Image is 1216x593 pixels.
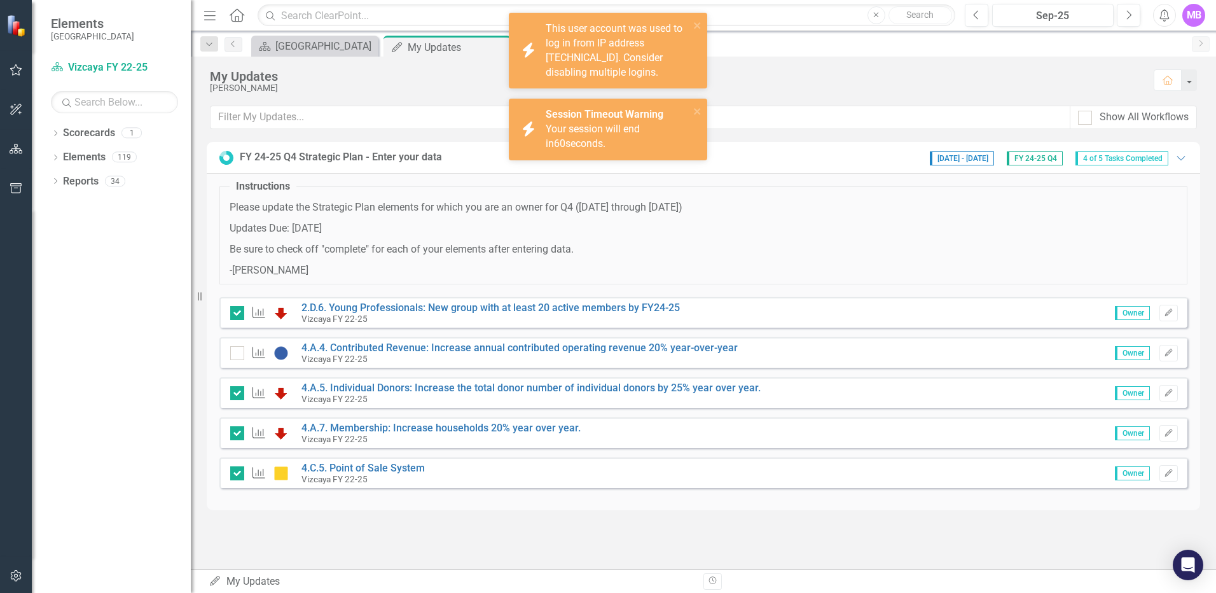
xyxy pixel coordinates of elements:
span: Owner [1115,346,1150,360]
div: [PERSON_NAME] [210,83,1141,93]
span: Search [906,10,934,20]
span: FY 24-25 Q4 [1007,151,1063,165]
img: ClearPoint Strategy [5,13,29,38]
small: [GEOGRAPHIC_DATA] [51,31,134,41]
img: Below Plan [273,386,289,401]
div: Show All Workflows [1100,110,1189,125]
img: Below Plan [273,426,289,441]
p: -[PERSON_NAME] [230,263,1177,278]
div: Sep-25 [997,8,1109,24]
a: 2.D.6. Young Professionals: New group with at least 20 active members by FY24-25 [301,302,680,314]
input: Filter My Updates... [210,106,1070,129]
span: Owner [1115,466,1150,480]
img: No Information [273,345,289,361]
img: Caution [273,466,289,481]
button: Sep-25 [992,4,1114,27]
span: Owner [1115,386,1150,400]
a: 4.A.5. Individual Donors: Increase the total donor number of individual donors by 25% year over y... [301,382,761,394]
div: [GEOGRAPHIC_DATA] [275,38,375,54]
span: Owner [1115,426,1150,440]
button: MB [1182,4,1205,27]
button: Search [888,6,952,24]
button: close [693,18,702,32]
small: Vizcaya FY 22-25 [301,314,368,324]
a: Vizcaya FY 22-25 [51,60,178,75]
div: 34 [105,176,125,186]
span: 4 of 5 Tasks Completed [1075,151,1168,165]
div: Open Intercom Messenger [1173,550,1203,580]
a: Scorecards [63,126,115,141]
p: Updates Due: [DATE] [230,221,1177,236]
input: Search Below... [51,91,178,113]
p: Please update the Strategic Plan elements for which you are an owner for Q4 ([DATE] through [DATE]) [230,200,1177,215]
span: Your session will end in seconds. [546,123,640,150]
input: Search ClearPoint... [258,4,955,27]
span: Owner [1115,306,1150,320]
div: My Updates [408,39,508,55]
div: 119 [112,152,137,163]
p: Be sure to check off "complete" for each of your elements after entering data. [230,242,1177,257]
a: Reports [63,174,99,189]
div: FY 24-25 Q4 Strategic Plan - Enter your data [240,150,442,165]
div: 1 [121,128,142,139]
a: [GEOGRAPHIC_DATA] [254,38,375,54]
button: close [693,104,702,118]
small: Vizcaya FY 22-25 [301,394,368,404]
div: This user account was used to log in from IP address [TECHNICAL_ID]. Consider disabling multiple ... [546,22,689,80]
small: Vizcaya FY 22-25 [301,354,368,364]
a: 4.A.4. Contributed Revenue: Increase annual contributed operating revenue 20% year-over-year [301,342,738,354]
a: 4.C.5. Point of Sale System [301,462,425,474]
div: My Updates [210,69,1141,83]
a: Elements [63,150,106,165]
div: My Updates [209,575,694,589]
legend: Instructions [230,179,296,194]
small: Vizcaya FY 22-25 [301,474,368,484]
span: 60 [554,137,565,150]
small: Vizcaya FY 22-25 [301,434,368,444]
a: 4.A.7. Membership: Increase households 20% year over year. [301,422,581,434]
strong: Session Timeout Warning [546,108,663,120]
img: Below Plan [273,305,289,321]
span: Elements [51,16,134,31]
span: [DATE] - [DATE] [930,151,994,165]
